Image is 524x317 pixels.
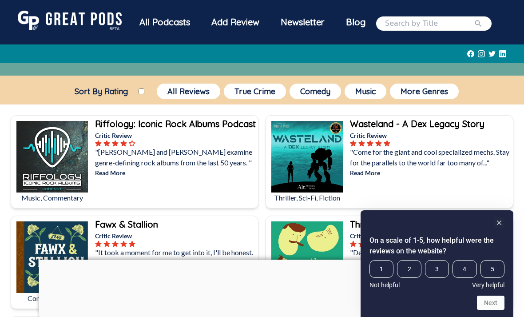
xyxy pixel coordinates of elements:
[266,115,513,209] a: Wasteland - A Dex Legacy StoryThriller, Sci-Fi, FictionWasteland - A Dex Legacy StoryCritic Revie...
[335,11,376,34] a: Blog
[201,11,270,34] a: Add Review
[271,221,343,293] img: Three Bean Salad
[343,82,388,101] a: Music
[95,118,256,129] b: Riffology: Iconic Rock Albums Podcast
[129,11,201,34] div: All Podcasts
[155,82,222,101] a: All Reviews
[369,235,504,257] h2: On a scale of 1-5, how helpful were the reviews on the website? Select an option from 1 to 5, wit...
[95,131,256,140] p: Critic Review
[480,260,504,278] span: 5
[390,84,459,99] button: More Genres
[350,219,423,230] b: Three Bean Salad
[95,168,256,177] p: Read More
[271,193,343,203] p: Thriller, Sci-Fi, Fiction
[266,216,513,309] a: Three Bean SaladComedyThree Bean SaladCritic Review"Delve into the random musings of [PERSON_NAME...
[494,217,504,228] button: Hide survey
[290,84,341,99] button: Comedy
[95,231,256,241] p: Critic Review
[350,168,511,177] p: Read More
[95,247,256,279] p: "It took a moment for me to get into it, I'll be honest. But once I was in, I was in! [GEOGRAPHIC...
[369,217,504,310] div: On a scale of 1-5, how helpful were the reviews on the website? Select an option from 1 to 5, wit...
[224,84,286,99] button: True Crime
[477,296,504,310] button: Next question
[16,121,88,193] img: Riffology: Iconic Rock Albums Podcast
[472,281,504,289] span: Very helpful
[95,147,256,168] p: "[PERSON_NAME] and [PERSON_NAME] examine genre-defining rock albums from the last 50 years. "
[95,219,158,230] b: Fawx & Stallion
[369,260,393,278] span: 1
[64,86,139,96] label: Sort By Rating
[270,11,335,34] div: Newsletter
[39,260,485,315] iframe: Advertisement
[271,121,343,193] img: Wasteland - A Dex Legacy Story
[385,18,474,29] input: Search by Title
[11,216,258,309] a: Fawx & StallionComedy Fiction, FictionFawx & StallionCritic Review"It took a moment for me to get...
[350,247,511,290] p: "Delve into the random musings of [PERSON_NAME], [PERSON_NAME], and [PERSON_NAME] in this hilario...
[350,118,484,129] b: Wasteland - A Dex Legacy Story
[16,193,88,203] p: Music, Commentary
[350,131,511,140] p: Critic Review
[157,84,220,99] button: All Reviews
[288,82,343,101] a: Comedy
[16,293,88,314] p: Comedy Fiction, Fiction
[369,260,504,289] div: On a scale of 1-5, how helpful were the reviews on the website? Select an option from 1 to 5, wit...
[453,260,476,278] span: 4
[11,115,258,209] a: Riffology: Iconic Rock Albums PodcastMusic, CommentaryRiffology: Iconic Rock Albums PodcastCritic...
[16,221,88,293] img: Fawx & Stallion
[345,84,386,99] button: Music
[350,231,511,241] p: Critic Review
[350,147,511,168] p: "Come for the giant and cool specialized mechs. Stay for the parallels to the world far too many ...
[129,11,201,36] a: All Podcasts
[222,82,288,101] a: True Crime
[18,11,122,30] img: GreatPods
[369,281,400,289] span: Not helpful
[397,260,421,278] span: 2
[425,260,449,278] span: 3
[270,11,335,36] a: Newsletter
